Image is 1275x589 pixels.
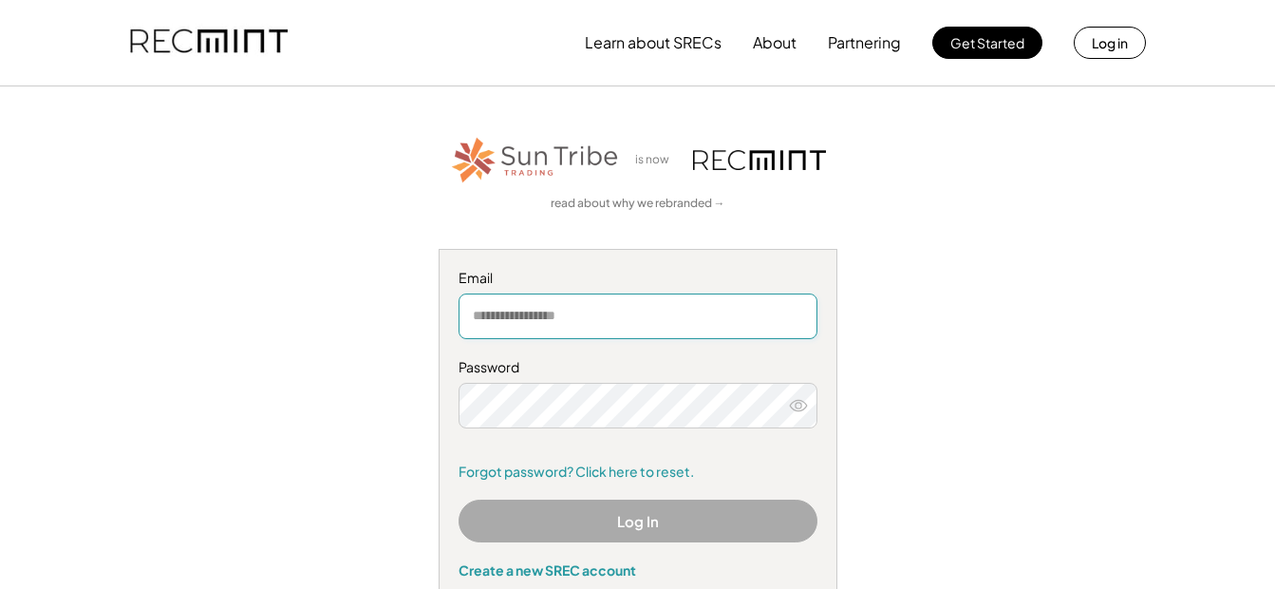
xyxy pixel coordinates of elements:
button: About [753,24,797,62]
a: read about why we rebranded → [551,196,725,212]
div: is now [630,152,684,168]
div: Password [459,358,817,377]
img: recmint-logotype%403x.png [130,10,288,75]
button: Get Started [932,27,1042,59]
a: Forgot password? Click here to reset. [459,463,817,482]
img: recmint-logotype%403x.png [693,150,826,170]
button: Log in [1074,27,1146,59]
button: Partnering [828,24,901,62]
div: Create a new SREC account [459,561,817,579]
div: Email [459,269,817,288]
button: Learn about SRECs [585,24,722,62]
button: Log In [459,500,817,542]
img: STT_Horizontal_Logo%2B-%2BColor.png [450,134,621,186]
